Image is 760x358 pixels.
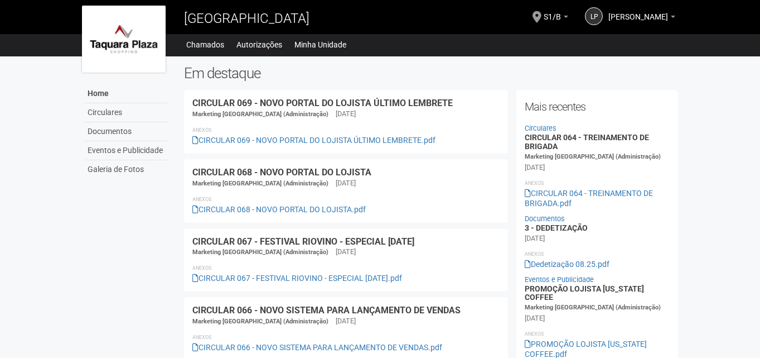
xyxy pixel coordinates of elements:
[82,6,166,73] img: logo.jpg
[192,125,500,135] li: Anexos
[192,205,366,214] a: CIRCULAR 068 - NOVO PORTAL DO LOJISTA.pdf
[525,153,661,160] span: Marketing [GEOGRAPHIC_DATA] (Administração)
[525,223,588,232] a: 3 - DEDETIZAÇÃO
[85,84,167,103] a: Home
[525,98,670,115] h2: Mais recentes
[525,329,670,339] li: Anexos
[544,14,568,23] a: S1/B
[525,189,653,208] a: CIRCULAR 064 - TREINAMENTO DE BRIGADA.pdf
[525,313,545,323] div: [DATE]
[236,37,282,52] a: Autorizações
[192,167,371,178] a: CIRCULAR 068 - NOVO PORTAL DO LOJISTA
[85,141,167,160] a: Eventos e Publicidade
[525,249,670,259] li: Anexos
[608,14,675,23] a: [PERSON_NAME]
[192,343,442,352] a: CIRCULAR 066 - NOVO SISTEMA PARA LANÇAMENTO DE VENDAS.pdf
[184,65,679,82] h2: Em destaque
[192,305,461,316] a: CIRCULAR 066 - NOVO SISTEMA PARA LANÇAMENTO DE VENDAS
[192,332,500,342] li: Anexos
[525,284,644,302] a: PROMOÇÃO LOJISTA [US_STATE] COFFEE
[525,214,565,223] a: Documentos
[186,37,224,52] a: Chamados
[192,180,328,187] span: Marketing [GEOGRAPHIC_DATA] (Administração)
[544,2,561,21] span: S1/B
[336,316,356,326] div: [DATE]
[192,98,453,108] a: CIRCULAR 069 - NOVO PORTAL DO LOJISTA ÚLTIMO LEMBRETE
[192,249,328,256] span: Marketing [GEOGRAPHIC_DATA] (Administração)
[192,136,435,145] a: CIRCULAR 069 - NOVO PORTAL DO LOJISTA ÚLTIMO LEMBRETE.pdf
[192,274,402,283] a: CIRCULAR 067 - FESTIVAL RIOVINO - ESPECIAL [DATE].pdf
[192,194,500,204] li: Anexos
[192,263,500,273] li: Anexos
[525,233,545,244] div: [DATE]
[525,124,556,132] a: Circulares
[85,122,167,141] a: Documentos
[336,109,356,119] div: [DATE]
[585,7,603,25] a: LP
[525,304,661,311] span: Marketing [GEOGRAPHIC_DATA] (Administração)
[525,178,670,188] li: Anexos
[336,247,356,257] div: [DATE]
[192,236,414,247] a: CIRCULAR 067 - FESTIVAL RIOVINO - ESPECIAL [DATE]
[336,178,356,188] div: [DATE]
[192,318,328,325] span: Marketing [GEOGRAPHIC_DATA] (Administração)
[525,163,545,173] div: [DATE]
[525,260,609,269] a: Dedetização 08.25.pdf
[294,37,346,52] a: Minha Unidade
[85,160,167,179] a: Galeria de Fotos
[525,275,594,284] a: Eventos e Publicidade
[184,11,309,26] span: [GEOGRAPHIC_DATA]
[525,133,649,150] a: CIRCULAR 064 - TREINAMENTO DE BRIGADA
[192,111,328,118] span: Marketing [GEOGRAPHIC_DATA] (Administração)
[608,2,668,21] span: LARISSA PIMENTEL DA SILVA
[85,103,167,122] a: Circulares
